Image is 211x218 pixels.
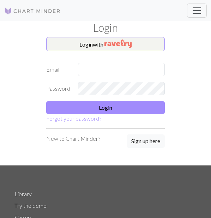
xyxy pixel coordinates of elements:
[42,82,74,95] label: Password
[14,202,47,209] a: Try the demo
[104,40,132,48] img: Ravelry
[127,134,165,149] a: Sign up here
[46,101,165,114] button: Login
[42,63,74,76] label: Email
[10,21,201,34] h1: Login
[14,190,32,197] a: Library
[187,4,207,18] button: Toggle navigation
[4,7,61,15] img: Logo
[127,134,165,148] button: Sign up here
[46,37,165,51] button: Loginwith
[46,115,101,122] a: Forgot your password?
[46,134,100,143] p: New to Chart Minder?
